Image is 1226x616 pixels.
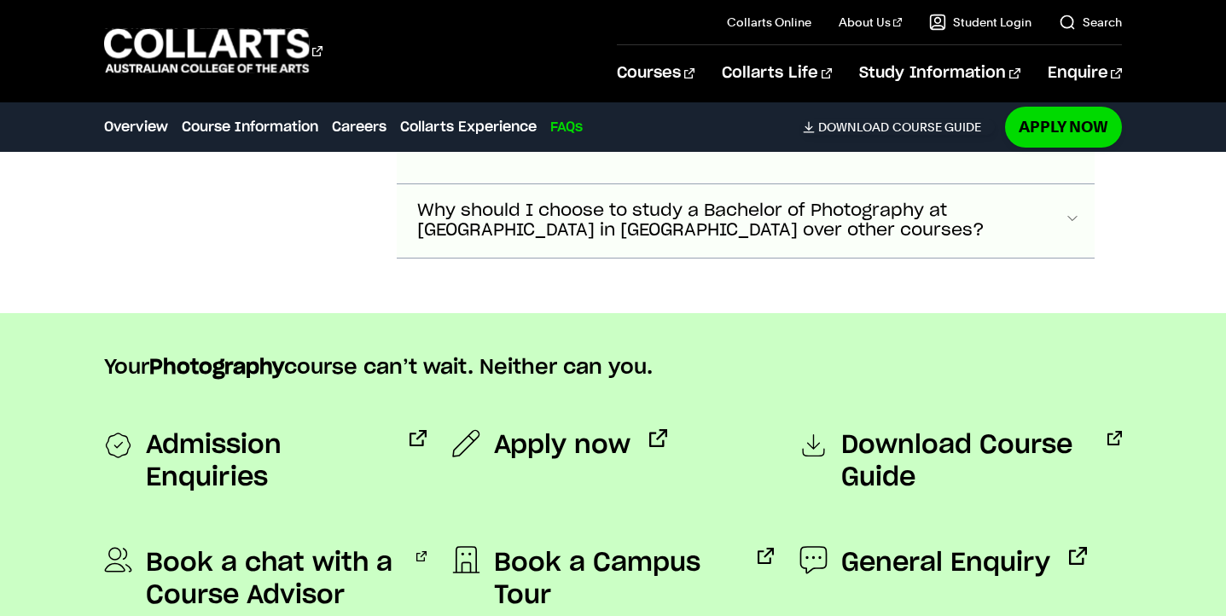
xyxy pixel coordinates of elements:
a: Course Information [182,117,318,137]
a: Enquire [1048,45,1122,102]
strong: Photography [149,357,284,378]
a: Overview [104,117,168,137]
a: Courses [617,45,694,102]
a: Apply now [452,429,667,462]
a: Search [1059,14,1122,31]
a: Apply Now [1005,107,1122,147]
span: Download [818,119,889,135]
span: Book a chat with a Course Advisor [146,547,398,612]
a: General Enquiry [799,547,1087,579]
a: DownloadCourse Guide [803,119,995,135]
span: Book a Campus Tour [494,547,740,612]
a: Collarts Online [727,14,811,31]
p: Your course can’t wait. Neither can you. [104,354,1122,381]
a: FAQs [550,117,583,137]
span: Apply now [494,429,630,462]
button: Why should I choose to study a Bachelor of Photography at [GEOGRAPHIC_DATA] in [GEOGRAPHIC_DATA] ... [397,184,1095,258]
a: Collarts Life [722,45,832,102]
a: Admission Enquiries [104,429,427,494]
a: Careers [332,117,386,137]
a: About Us [839,14,902,31]
a: Collarts Experience [400,117,537,137]
span: General Enquiry [841,547,1050,579]
span: Why should I choose to study a Bachelor of Photography at [GEOGRAPHIC_DATA] in [GEOGRAPHIC_DATA] ... [417,201,1065,241]
a: Student Login [929,14,1031,31]
a: Book a Campus Tour [452,547,775,612]
span: Download Course Guide [841,429,1089,494]
div: Go to homepage [104,26,322,75]
a: Book a chat with a Course Advisor [104,547,427,612]
a: Study Information [859,45,1020,102]
a: Download Course Guide [799,429,1122,494]
span: Admission Enquiries [146,429,391,494]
